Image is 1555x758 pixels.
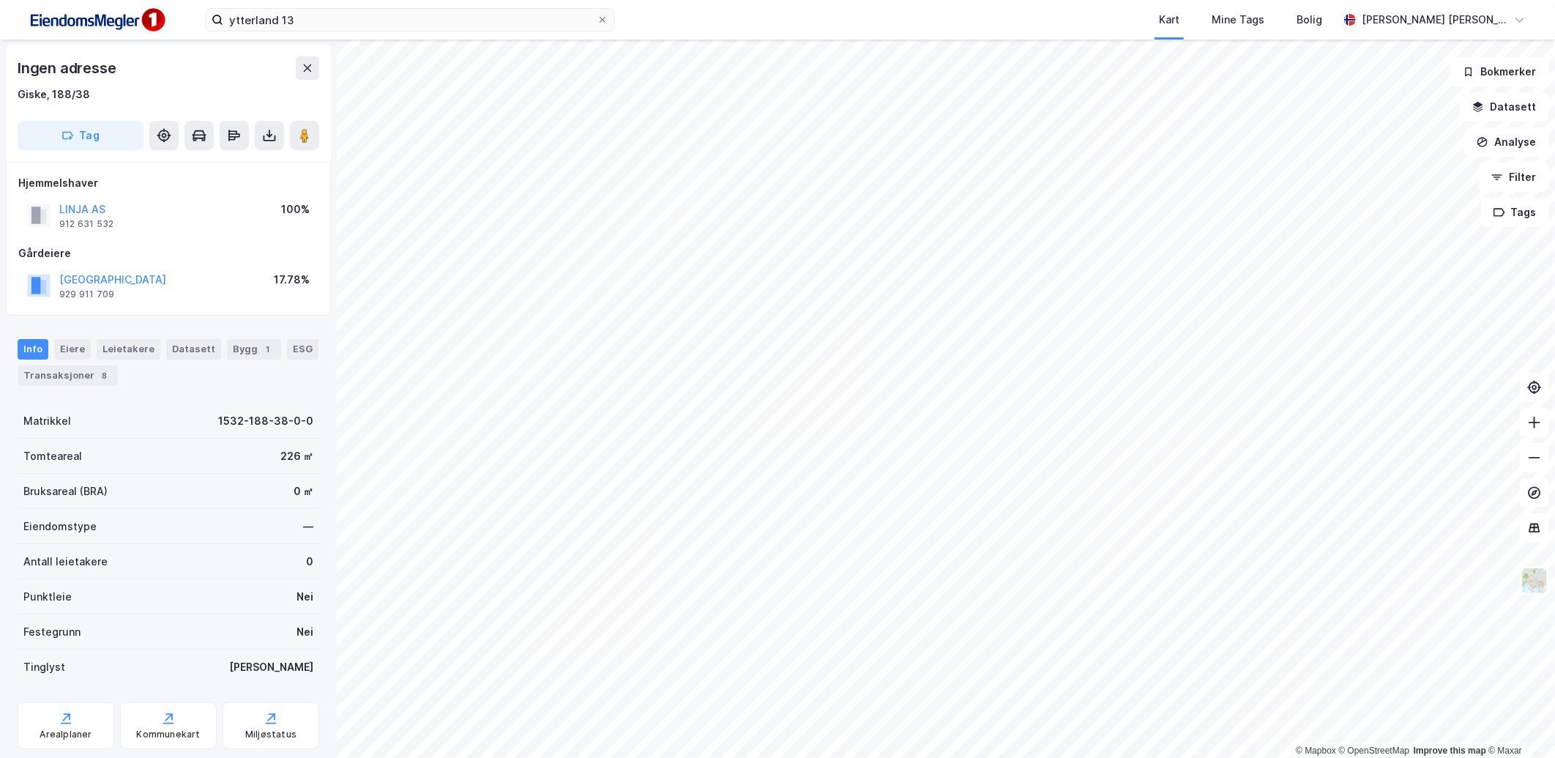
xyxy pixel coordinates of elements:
div: Mine Tags [1212,11,1264,29]
button: Datasett [1460,92,1549,122]
div: Antall leietakere [23,553,108,571]
div: Nei [297,588,313,606]
div: Eiendomstype [23,518,97,535]
div: [PERSON_NAME] [PERSON_NAME] [1362,11,1508,29]
div: Kart [1159,11,1179,29]
a: OpenStreetMap [1339,746,1410,756]
div: Transaksjoner [18,365,118,386]
img: Z [1521,567,1548,595]
img: F4PB6Px+NJ5v8B7XTbfpPpyloAAAAASUVORK5CYII= [23,4,170,37]
div: 929 911 709 [59,289,114,300]
div: Info [18,339,48,360]
div: Arealplaner [40,729,92,740]
div: Nei [297,623,313,641]
div: [PERSON_NAME] [229,658,313,676]
button: Tag [18,121,143,150]
div: Kontrollprogram for chat [1482,688,1555,758]
div: Kommunekart [136,729,200,740]
div: 0 [306,553,313,571]
div: 912 631 532 [59,218,113,230]
div: Hjemmelshaver [18,174,318,192]
div: — [303,518,313,535]
div: Bygg [227,339,281,360]
div: 100% [281,201,310,218]
div: Bolig [1297,11,1322,29]
div: Ingen adresse [18,56,119,80]
div: Gårdeiere [18,245,318,262]
a: Improve this map [1414,746,1486,756]
div: Punktleie [23,588,72,606]
div: 17.78% [274,271,310,289]
button: Filter [1479,163,1549,192]
iframe: Chat Widget [1482,688,1555,758]
div: Giske, 188/38 [18,86,90,103]
button: Bokmerker [1450,57,1549,86]
input: Søk på adresse, matrikkel, gårdeiere, leietakere eller personer [223,9,597,31]
div: Matrikkel [23,412,71,430]
div: Tomteareal [23,447,82,465]
div: 1532-188-38-0-0 [218,412,313,430]
div: ESG [287,339,318,360]
div: 8 [97,368,112,383]
div: Tinglyst [23,658,65,676]
button: Tags [1481,198,1549,227]
button: Analyse [1464,127,1549,157]
div: 1 [261,342,275,357]
div: Datasett [166,339,221,360]
div: Bruksareal (BRA) [23,483,108,500]
div: Miljøstatus [245,729,297,740]
div: Festegrunn [23,623,81,641]
div: 226 ㎡ [280,447,313,465]
div: Eiere [54,339,91,360]
div: 0 ㎡ [294,483,313,500]
a: Mapbox [1296,746,1336,756]
div: Leietakere [97,339,160,360]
